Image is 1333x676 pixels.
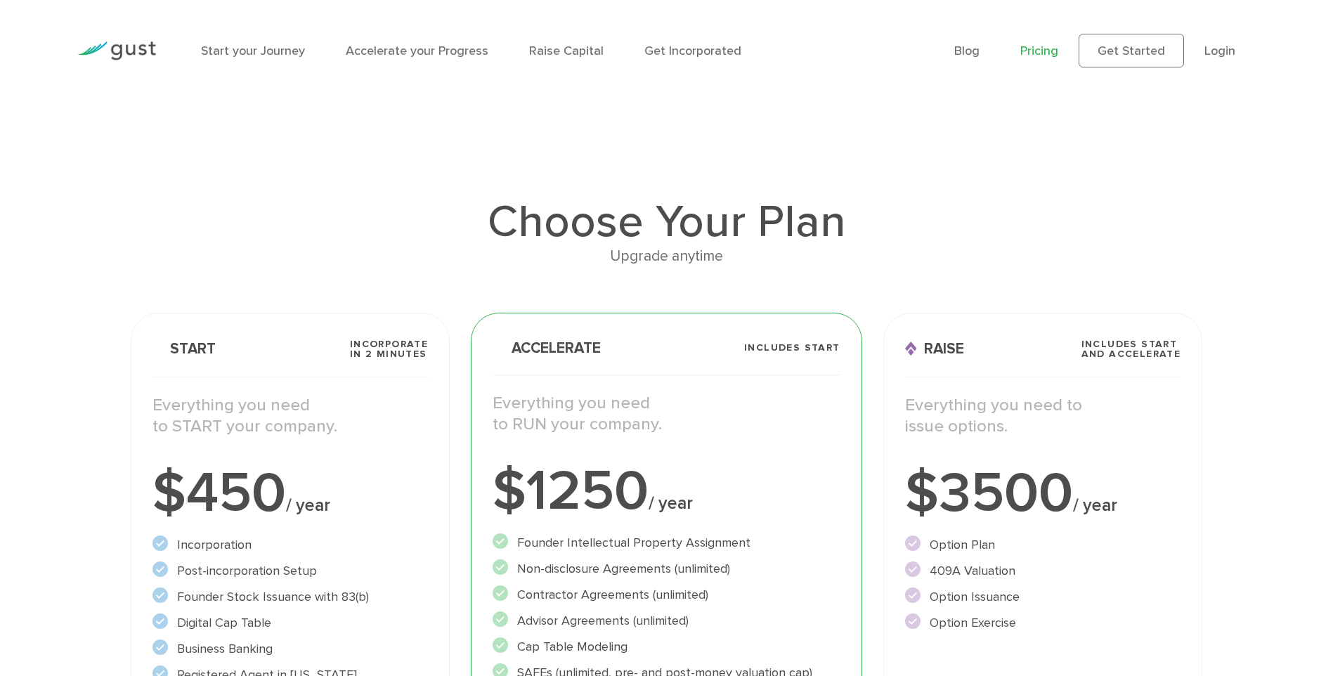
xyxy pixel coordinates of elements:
[201,44,305,58] a: Start your Journey
[905,342,917,356] img: Raise Icon
[493,559,840,578] li: Non-disclosure Agreements (unlimited)
[152,342,216,356] span: Start
[1020,44,1058,58] a: Pricing
[493,585,840,604] li: Contractor Agreements (unlimited)
[350,339,428,359] span: Incorporate in 2 Minutes
[152,535,429,554] li: Incorporation
[493,611,840,630] li: Advisor Agreements (unlimited)
[493,637,840,656] li: Cap Table Modeling
[1204,44,1235,58] a: Login
[152,613,429,632] li: Digital Cap Table
[493,463,840,519] div: $1250
[529,44,604,58] a: Raise Capital
[905,613,1181,632] li: Option Exercise
[152,587,429,606] li: Founder Stock Issuance with 83(b)
[493,341,601,356] span: Accelerate
[77,41,156,60] img: Gust Logo
[1073,495,1117,516] span: / year
[493,533,840,552] li: Founder Intellectual Property Assignment
[493,393,840,435] p: Everything you need to RUN your company.
[152,465,429,521] div: $450
[131,245,1203,268] div: Upgrade anytime
[1081,339,1181,359] span: Includes START and ACCELERATE
[954,44,980,58] a: Blog
[152,639,429,658] li: Business Banking
[649,493,693,514] span: / year
[131,200,1203,245] h1: Choose Your Plan
[152,561,429,580] li: Post-incorporation Setup
[1079,34,1184,67] a: Get Started
[744,343,840,353] span: Includes START
[905,561,1181,580] li: 409A Valuation
[644,44,741,58] a: Get Incorporated
[286,495,330,516] span: / year
[905,535,1181,554] li: Option Plan
[905,465,1181,521] div: $3500
[905,395,1181,437] p: Everything you need to issue options.
[905,342,964,356] span: Raise
[152,395,429,437] p: Everything you need to START your company.
[905,587,1181,606] li: Option Issuance
[346,44,488,58] a: Accelerate your Progress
